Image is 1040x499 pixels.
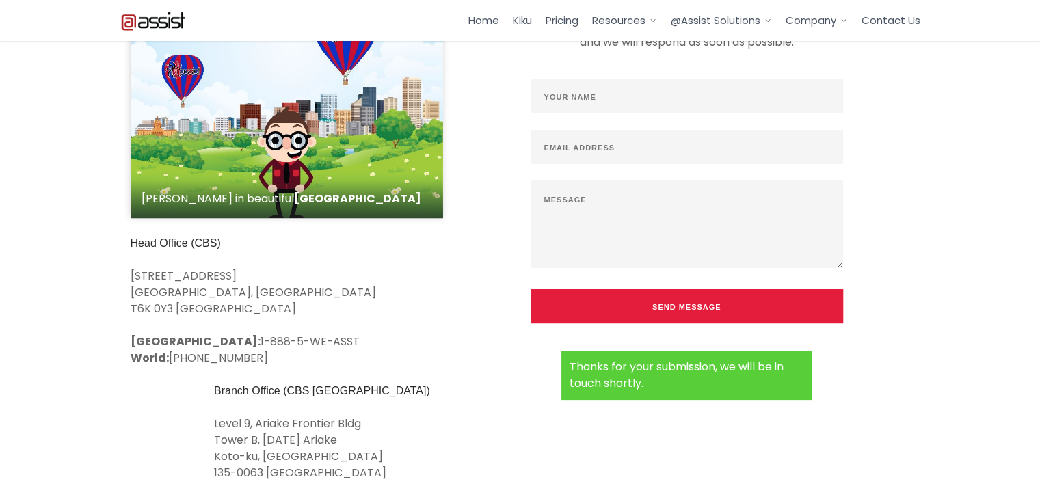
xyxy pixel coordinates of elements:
[131,334,261,349] strong: [GEOGRAPHIC_DATA]:
[561,351,812,400] div: Thanks for your submission, we will be in touch shortly.
[131,350,169,366] strong: World:
[546,12,578,29] a: Pricing
[131,235,376,252] h5: Head Office (CBS)
[592,12,645,29] span: Resources
[214,383,443,399] h5: Branch Office (CBS [GEOGRAPHIC_DATA])
[531,130,844,164] input: Email Address
[120,10,186,31] img: Atassist Logo
[786,12,836,29] span: Company
[671,12,760,29] span: @Assist Solutions
[531,289,844,323] button: Send Message
[513,12,532,29] a: Kiku
[294,191,421,206] strong: [GEOGRAPHIC_DATA]
[142,191,433,207] p: [PERSON_NAME] in beautiful
[862,12,920,29] a: Contact Us
[131,268,376,366] p: [STREET_ADDRESS] [GEOGRAPHIC_DATA], [GEOGRAPHIC_DATA] T6K 0Y3 [GEOGRAPHIC_DATA] 1-888-5-WE-ASST [...
[468,12,499,29] a: Home
[531,79,844,113] input: Your Name
[972,431,1024,483] iframe: Drift Widget Chat Controller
